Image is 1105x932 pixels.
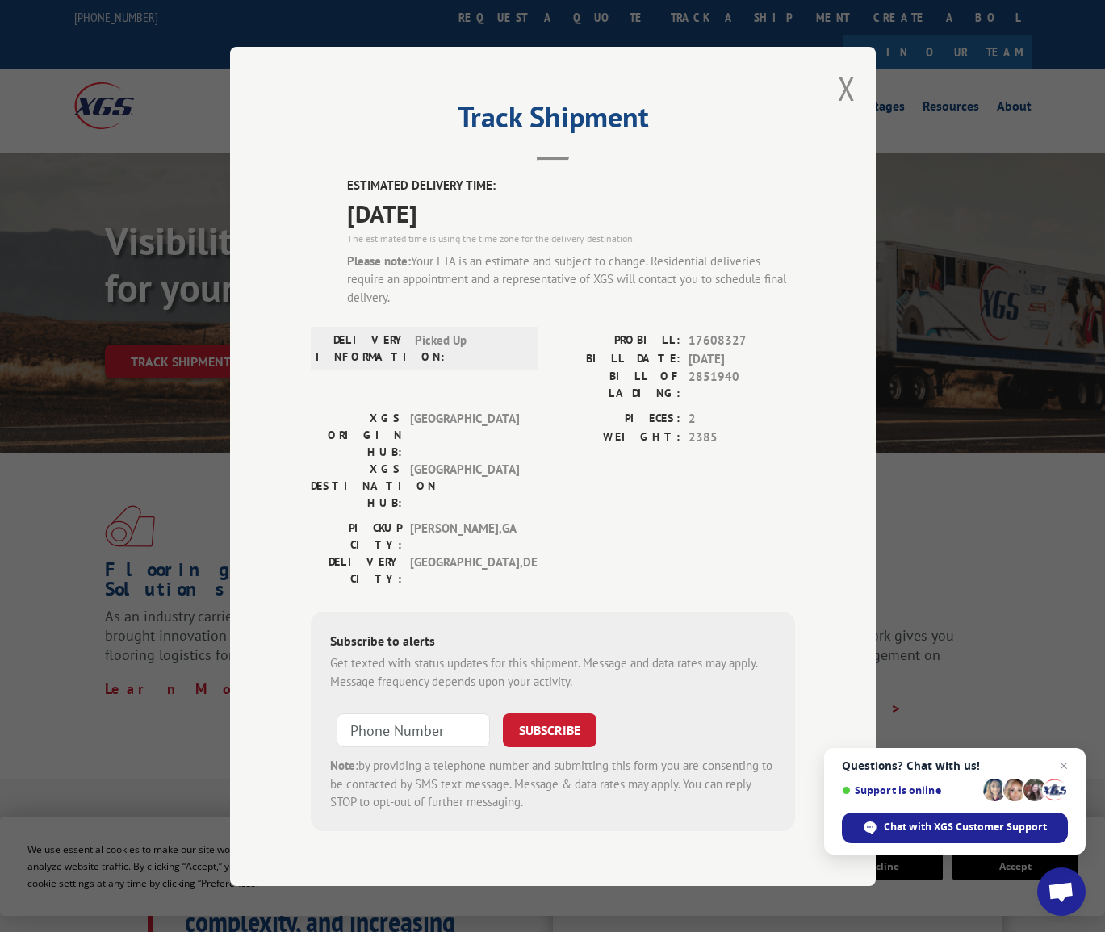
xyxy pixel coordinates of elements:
[330,758,358,773] strong: Note:
[316,332,407,366] label: DELIVERY INFORMATION:
[842,813,1068,843] div: Chat with XGS Customer Support
[347,252,795,307] div: Your ETA is an estimate and subject to change. Residential deliveries require an appointment and ...
[689,332,795,350] span: 17608327
[311,461,402,512] label: XGS DESTINATION HUB:
[347,177,795,195] label: ESTIMATED DELIVERY TIME:
[337,713,490,747] input: Phone Number
[410,520,519,554] span: [PERSON_NAME] , GA
[1054,756,1074,775] span: Close chat
[311,554,402,587] label: DELIVERY CITY:
[689,428,795,446] span: 2385
[503,713,596,747] button: SUBSCRIBE
[838,67,856,110] button: Close modal
[330,757,776,812] div: by providing a telephone number and submitting this form you are consenting to be contacted by SM...
[347,231,795,245] div: The estimated time is using the time zone for the delivery destination.
[553,332,680,350] label: PROBILL:
[842,784,977,796] span: Support is online
[689,368,795,402] span: 2851940
[553,410,680,428] label: PIECES:
[553,428,680,446] label: WEIGHT:
[689,410,795,428] span: 2
[415,332,524,366] span: Picked Up
[311,410,402,461] label: XGS ORIGIN HUB:
[410,410,519,461] span: [GEOGRAPHIC_DATA]
[553,368,680,402] label: BILL OF LADING:
[311,106,795,136] h2: Track Shipment
[347,194,795,231] span: [DATE]
[842,759,1068,772] span: Questions? Chat with us!
[553,349,680,368] label: BILL DATE:
[330,631,776,654] div: Subscribe to alerts
[311,520,402,554] label: PICKUP CITY:
[410,461,519,512] span: [GEOGRAPHIC_DATA]
[347,253,411,268] strong: Please note:
[884,820,1047,834] span: Chat with XGS Customer Support
[1037,867,1086,916] div: Open chat
[330,654,776,691] div: Get texted with status updates for this shipment. Message and data rates may apply. Message frequ...
[410,554,519,587] span: [GEOGRAPHIC_DATA] , DE
[689,349,795,368] span: [DATE]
